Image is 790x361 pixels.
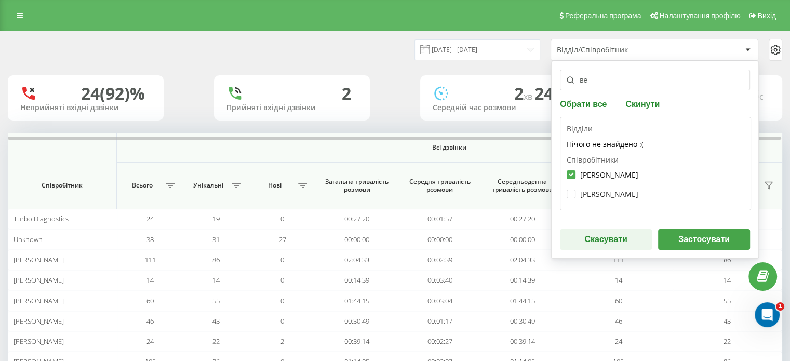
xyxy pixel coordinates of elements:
button: Застосувати [658,229,750,250]
span: 22 [724,337,731,346]
span: c [759,91,764,102]
button: Скасувати [560,229,652,250]
span: 24 [534,82,557,104]
td: 00:14:39 [481,270,564,290]
div: Середній час розмови [433,103,564,112]
span: 27 [279,235,286,244]
td: 00:00:00 [398,229,481,249]
span: Всі дзвінки [155,143,744,152]
span: 55 [212,296,220,305]
label: [PERSON_NAME] [567,190,638,198]
td: 00:00:00 [481,229,564,249]
span: 24 [146,214,154,223]
td: 00:30:49 [316,311,398,331]
div: 24 (92)% [81,84,145,103]
span: Реферальна програма [565,11,641,20]
iframe: Intercom live chat [755,302,780,327]
span: Середньоденна тривалість розмови [490,178,555,194]
div: Нічого не знайдено :( [567,134,744,155]
div: 2 [342,84,351,103]
span: 24 [615,337,622,346]
span: 46 [146,316,154,326]
td: 00:02:39 [398,250,481,270]
span: 43 [724,316,731,326]
span: 0 [280,214,284,223]
span: Загальна тривалість розмови [325,178,390,194]
button: Обрати все [560,99,610,109]
span: 60 [146,296,154,305]
td: 00:01:17 [398,311,481,331]
span: Унікальні [189,181,229,190]
span: 19 [212,214,220,223]
td: 01:44:15 [481,290,564,311]
td: 00:27:20 [316,209,398,229]
div: Прийняті вхідні дзвінки [226,103,357,112]
span: 1 [776,302,784,311]
span: 38 [146,235,154,244]
td: 00:03:04 [398,290,481,311]
span: Співробітник [18,181,106,190]
span: 111 [144,255,155,264]
td: 00:02:27 [398,331,481,352]
div: Неприйняті вхідні дзвінки [20,103,151,112]
span: [PERSON_NAME] [14,255,64,264]
td: 00:39:14 [316,331,398,352]
span: 86 [212,255,220,264]
td: 00:39:14 [481,331,564,352]
span: 0 [280,316,284,326]
span: Вихід [758,11,776,20]
span: 2 [280,337,284,346]
div: Відділ/Співробітник [557,46,681,55]
td: 00:00:00 [316,229,398,249]
span: 14 [615,275,622,285]
td: 00:14:39 [316,270,398,290]
td: 00:01:57 [398,209,481,229]
span: Unknown [14,235,43,244]
button: Скинути [622,99,663,109]
td: 00:27:20 [481,209,564,229]
span: 111 [613,255,624,264]
span: хв [524,91,534,102]
span: 0 [280,296,284,305]
span: 55 [724,296,731,305]
td: 00:03:40 [398,270,481,290]
span: [PERSON_NAME] [14,296,64,305]
span: 46 [615,316,622,326]
span: [PERSON_NAME] [14,337,64,346]
span: 0 [280,255,284,264]
span: 14 [146,275,154,285]
span: Нові [255,181,294,190]
span: 0 [280,275,284,285]
span: 43 [212,316,220,326]
td: 01:44:15 [316,290,398,311]
span: Turbo Diagnostics [14,214,69,223]
span: 60 [615,296,622,305]
span: 14 [724,275,731,285]
label: [PERSON_NAME] [567,170,638,179]
span: 2 [514,82,534,104]
div: Співробітники [567,155,744,204]
span: [PERSON_NAME] [14,275,64,285]
div: Відділи [567,124,744,155]
td: 00:30:49 [481,311,564,331]
td: 02:04:33 [316,250,398,270]
span: 24 [146,337,154,346]
input: Пошук [560,70,750,90]
td: 02:04:33 [481,250,564,270]
span: 31 [212,235,220,244]
span: 14 [212,275,220,285]
span: Налаштування профілю [659,11,740,20]
span: Середня тривалість розмови [407,178,472,194]
span: 86 [724,255,731,264]
span: 22 [212,337,220,346]
span: [PERSON_NAME] [14,316,64,326]
span: Всього [122,181,162,190]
